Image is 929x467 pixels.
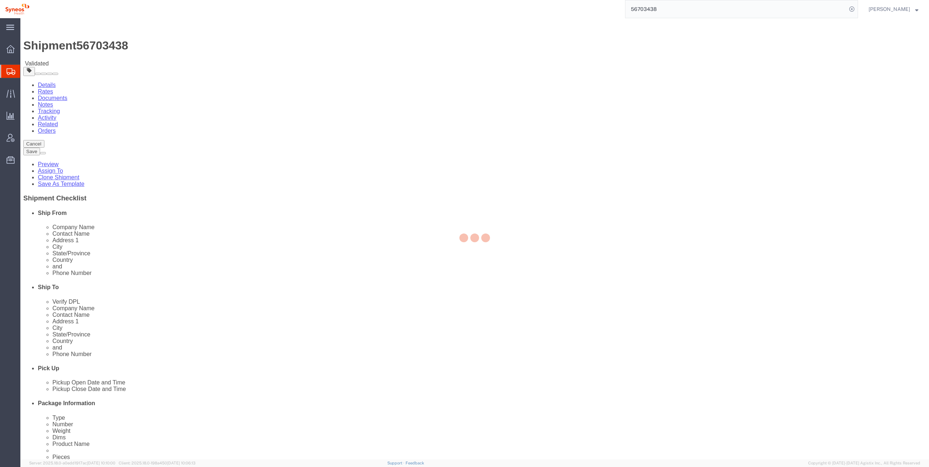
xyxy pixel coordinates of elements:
[387,461,406,465] a: Support
[625,0,847,18] input: Search for shipment number, reference number
[167,461,195,465] span: [DATE] 10:06:13
[29,461,115,465] span: Server: 2025.18.0-a0edd1917ac
[869,5,910,13] span: Pamela Marin Garcia
[868,5,919,13] button: [PERSON_NAME]
[808,460,920,466] span: Copyright © [DATE]-[DATE] Agistix Inc., All Rights Reserved
[5,4,29,15] img: logo
[406,461,424,465] a: Feedback
[87,461,115,465] span: [DATE] 10:10:00
[119,461,195,465] span: Client: 2025.18.0-198a450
